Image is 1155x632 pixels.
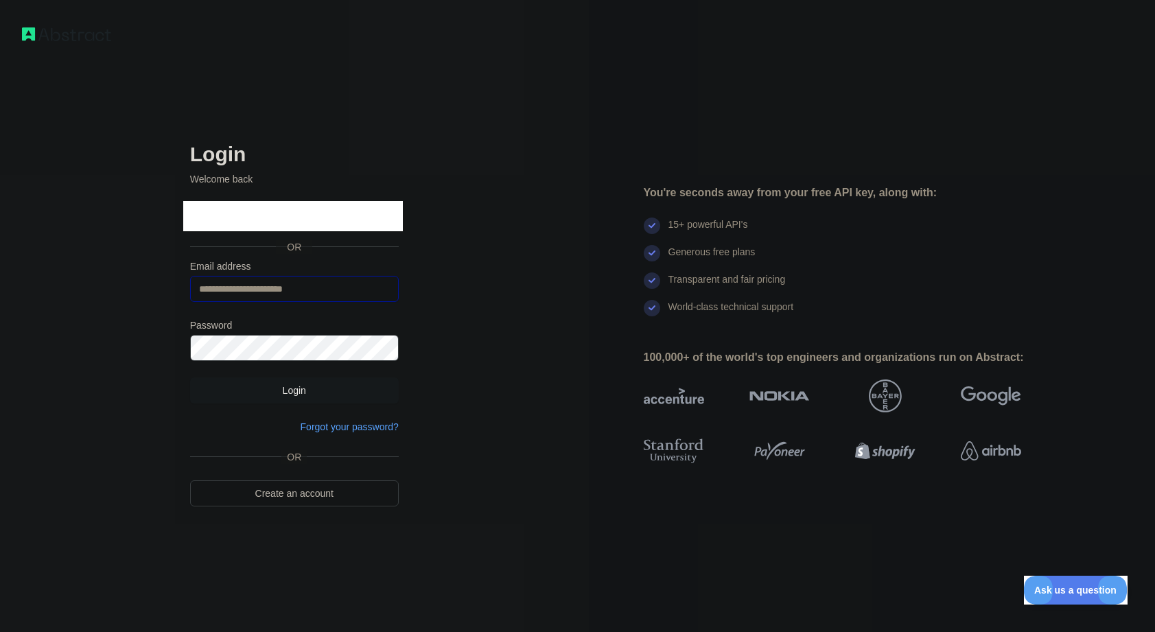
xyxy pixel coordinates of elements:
[668,272,786,300] div: Transparent and fair pricing
[190,142,399,167] h2: Login
[276,240,312,254] span: OR
[281,450,307,464] span: OR
[961,379,1021,412] img: google
[644,185,1065,201] div: You're seconds away from your free API key, along with:
[644,379,704,412] img: accenture
[190,259,399,273] label: Email address
[183,201,403,231] iframe: Botão "Fazer login com o Google"
[749,379,810,412] img: nokia
[961,436,1021,466] img: airbnb
[644,218,660,234] img: check mark
[644,245,660,261] img: check mark
[190,172,399,186] p: Welcome back
[22,27,111,41] img: Workflow
[855,436,915,466] img: shopify
[190,318,399,332] label: Password
[644,349,1065,366] div: 100,000+ of the world's top engineers and organizations run on Abstract:
[644,300,660,316] img: check mark
[869,379,902,412] img: bayer
[301,421,399,432] a: Forgot your password?
[668,245,756,272] div: Generous free plans
[644,272,660,289] img: check mark
[644,436,704,466] img: stanford university
[1024,576,1128,605] iframe: Toggle Customer Support
[668,218,748,245] div: 15+ powerful API's
[190,377,399,403] button: Login
[668,300,794,327] div: World-class technical support
[749,436,810,466] img: payoneer
[190,480,399,506] a: Create an account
